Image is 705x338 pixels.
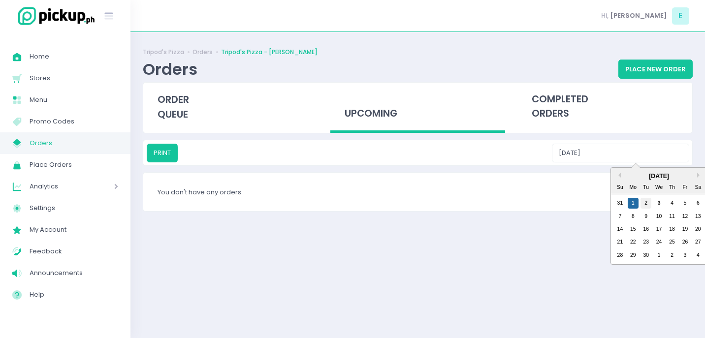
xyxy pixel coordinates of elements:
span: Analytics [30,180,86,193]
span: Feedback [30,245,118,258]
span: Home [30,50,118,63]
div: day-28 [614,250,625,261]
div: day-27 [693,237,704,247]
span: My Account [30,223,118,236]
div: day-22 [628,237,639,247]
a: Tripod's Pizza [143,48,184,57]
div: day-2 [667,250,677,261]
button: PRINT [147,144,178,162]
div: day-25 [667,237,677,247]
div: day-2 [641,198,651,209]
span: Help [30,288,118,301]
div: We [654,182,665,193]
div: day-4 [693,250,704,261]
div: day-3 [679,250,690,261]
span: [PERSON_NAME] [610,11,667,21]
div: Tu [641,182,651,193]
div: Sa [693,182,704,193]
div: day-1 [628,198,639,209]
span: Place Orders [30,158,118,171]
div: day-20 [693,224,704,235]
a: Orders [192,48,213,57]
div: day-14 [614,224,625,235]
button: Next Month [697,173,702,178]
div: You don't have any orders. [143,173,692,211]
div: day-15 [628,224,639,235]
span: E [672,7,689,25]
button: Place New Order [618,60,693,78]
div: day-21 [614,237,625,247]
div: day-1 [654,250,665,261]
div: completed orders [517,83,692,131]
div: day-3 [654,198,665,209]
span: Menu [30,93,118,106]
div: day-11 [667,211,677,222]
div: day-10 [654,211,665,222]
div: day-19 [679,224,690,235]
div: Su [614,182,625,193]
div: day-16 [641,224,651,235]
div: day-17 [654,224,665,235]
img: logo [12,5,96,27]
div: day-13 [693,211,704,222]
div: day-31 [614,198,625,209]
span: Promo Codes [30,115,118,128]
div: day-24 [654,237,665,247]
div: day-26 [679,237,690,247]
a: Tripod's Pizza - [PERSON_NAME] [221,48,318,57]
div: Mo [628,182,639,193]
div: day-4 [667,198,677,209]
div: Th [667,182,677,193]
div: day-7 [614,211,625,222]
div: day-18 [667,224,677,235]
div: upcoming [330,83,505,133]
span: Stores [30,72,118,85]
span: Orders [30,137,118,150]
span: order queue [158,93,189,121]
div: day-30 [641,250,651,261]
div: day-9 [641,211,651,222]
div: day-12 [679,211,690,222]
div: Fr [679,182,690,193]
span: Announcements [30,267,118,279]
div: day-5 [679,198,690,209]
div: day-23 [641,237,651,247]
button: Previous Month [616,173,621,178]
div: month-2025-09 [613,197,705,262]
span: Settings [30,202,118,215]
div: day-8 [628,211,639,222]
div: Orders [143,60,197,79]
div: day-6 [693,198,704,209]
div: day-29 [628,250,639,261]
span: Hi, [601,11,609,21]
